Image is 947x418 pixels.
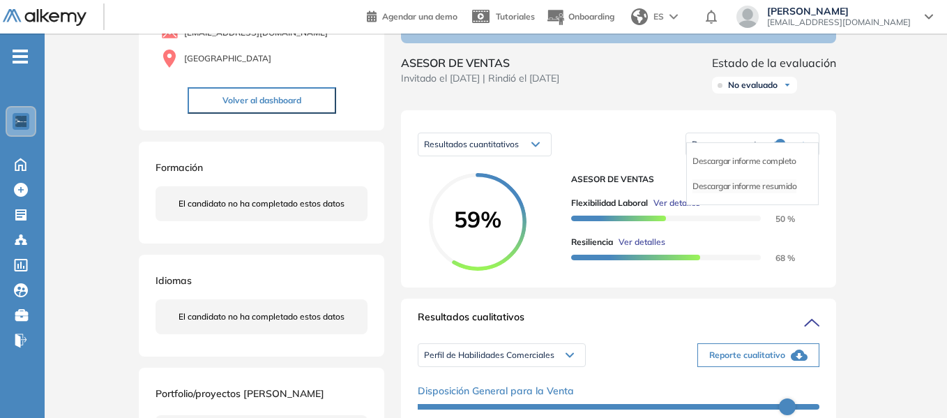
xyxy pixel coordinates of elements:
[3,9,86,27] img: Logo
[619,236,665,248] span: Ver detalles
[401,71,559,86] span: Invitado el [DATE] | Rindió el [DATE]
[156,274,192,287] span: Idiomas
[156,387,324,400] span: Portfolio/proyectos [PERSON_NAME]
[571,197,648,209] span: Flexibilidad Laboral
[767,17,911,28] span: [EMAIL_ADDRESS][DOMAIN_NAME]
[613,236,665,248] button: Ver detalles
[692,139,762,150] span: Descargar reporte
[571,236,613,248] span: Resiliencia
[709,349,785,361] span: Reporte cualitativo
[692,154,796,168] li: Descargar informe completo
[429,208,526,230] span: 59%
[669,14,678,20] img: arrow
[382,11,457,22] span: Agendar una demo
[156,161,203,174] span: Formación
[767,6,911,17] span: [PERSON_NAME]
[697,343,819,367] button: Reporte cualitativo
[759,253,795,263] span: 68 %
[712,54,836,71] span: Estado de la evaluación
[648,197,700,209] button: Ver detalles
[179,311,344,323] span: El candidato no ha completado estos datos
[179,197,344,210] span: El candidato no ha completado estos datos
[631,8,648,25] img: world
[783,81,791,89] img: Ícono de flecha
[568,11,614,22] span: Onboarding
[496,11,535,22] span: Tutoriales
[424,139,519,149] span: Resultados cuantitativos
[546,2,614,32] button: Onboarding
[759,214,795,224] span: 50 %
[367,7,457,24] a: Agendar una demo
[653,10,664,23] span: ES
[692,179,796,193] li: Descargar informe resumido
[401,54,559,71] span: ASESOR DE VENTAS
[571,173,808,186] span: ASESOR DE VENTAS
[728,80,778,91] span: No evaluado
[15,116,26,127] img: https://assets.alkemy.org/workspaces/1802/d452bae4-97f6-47ab-b3bf-1c40240bc960.jpg
[188,87,336,114] button: Volver al dashboard
[418,310,524,332] span: Resultados cualitativos
[13,55,28,58] i: -
[418,384,574,398] span: Disposición General para la Venta
[424,350,554,361] span: Perfil de Habilidades Comerciales
[184,52,271,65] span: [GEOGRAPHIC_DATA]
[653,197,700,209] span: Ver detalles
